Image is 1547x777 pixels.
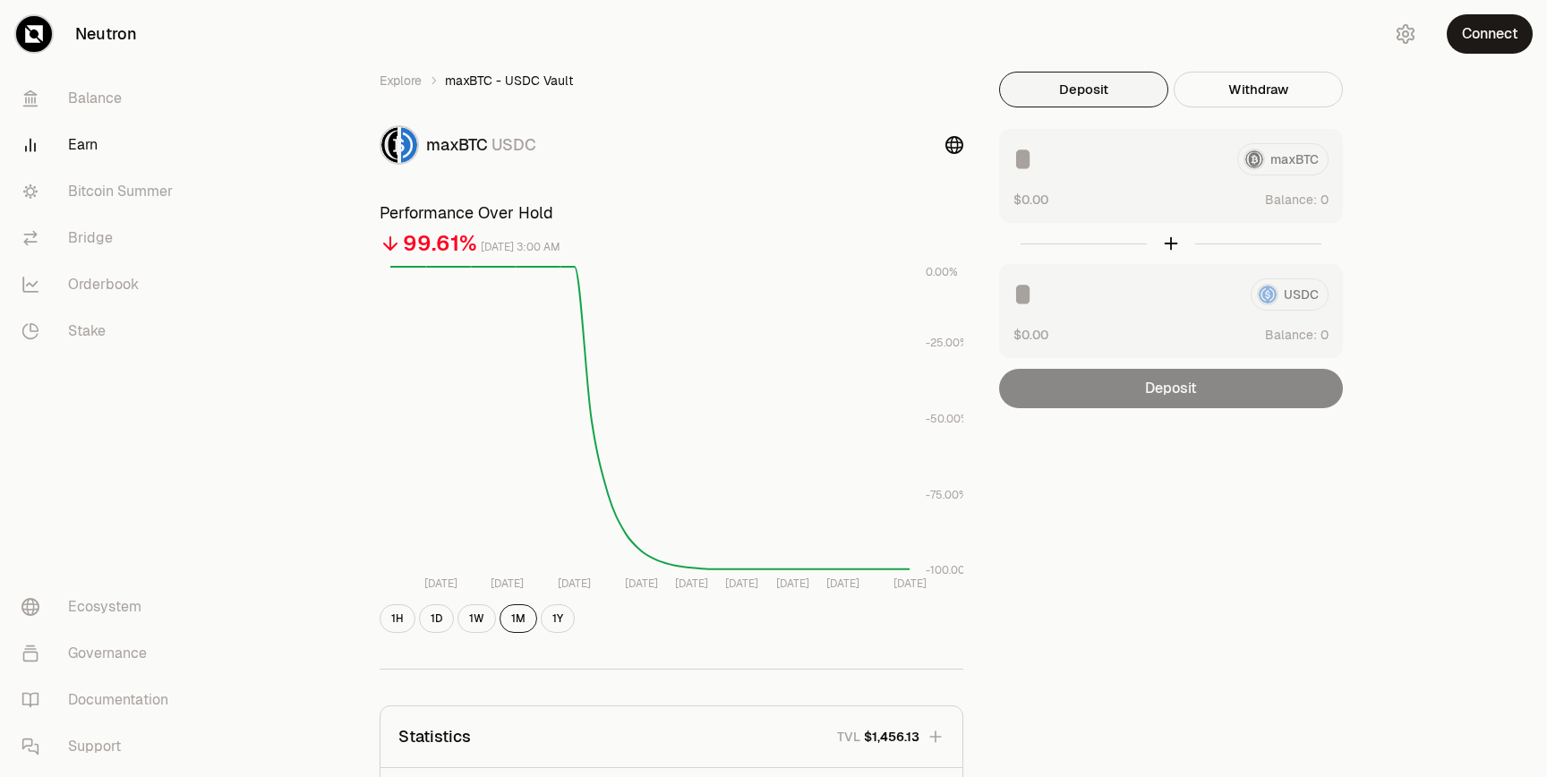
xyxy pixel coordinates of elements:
button: $0.00 [1013,190,1048,209]
button: StatisticsTVL$1,456.13 [380,706,962,767]
tspan: -100.00% [926,563,974,577]
tspan: [DATE] [826,576,859,591]
button: 1D [419,604,454,633]
tspan: [DATE] [675,576,708,591]
span: Balance: [1265,326,1317,344]
a: Stake [7,308,193,354]
tspan: [DATE] [893,576,927,591]
div: [DATE] 3:00 AM [481,237,560,258]
span: maxBTC - USDC Vault [445,72,573,90]
tspan: [DATE] [424,576,457,591]
img: USDC Logo [401,127,417,163]
div: 99.61% [403,229,477,258]
tspan: [DATE] [776,576,809,591]
a: Balance [7,75,193,122]
tspan: -25.00% [926,336,969,350]
button: 1W [457,604,496,633]
div: maxBTC [426,132,536,158]
a: Governance [7,630,193,677]
a: Documentation [7,677,193,723]
tspan: [DATE] [725,576,758,591]
button: $0.00 [1013,325,1048,344]
button: 1Y [541,604,575,633]
a: Bridge [7,215,193,261]
tspan: -50.00% [926,412,970,426]
span: $1,456.13 [864,728,919,746]
img: maxBTC Logo [381,127,397,163]
tspan: [DATE] [625,576,658,591]
tspan: -75.00% [926,488,968,502]
a: Explore [380,72,422,90]
a: Bitcoin Summer [7,168,193,215]
p: Statistics [398,724,471,749]
tspan: [DATE] [491,576,524,591]
button: Withdraw [1174,72,1343,107]
h3: Performance Over Hold [380,201,963,226]
p: TVL [837,728,860,746]
a: Orderbook [7,261,193,308]
a: Earn [7,122,193,168]
nav: breadcrumb [380,72,963,90]
button: Connect [1447,14,1533,54]
span: USDC [491,134,536,155]
tspan: 0.00% [926,265,958,279]
a: Support [7,723,193,770]
a: Ecosystem [7,584,193,630]
button: 1H [380,604,415,633]
tspan: [DATE] [558,576,591,591]
span: Balance: [1265,191,1317,209]
button: 1M [500,604,537,633]
button: Deposit [999,72,1168,107]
